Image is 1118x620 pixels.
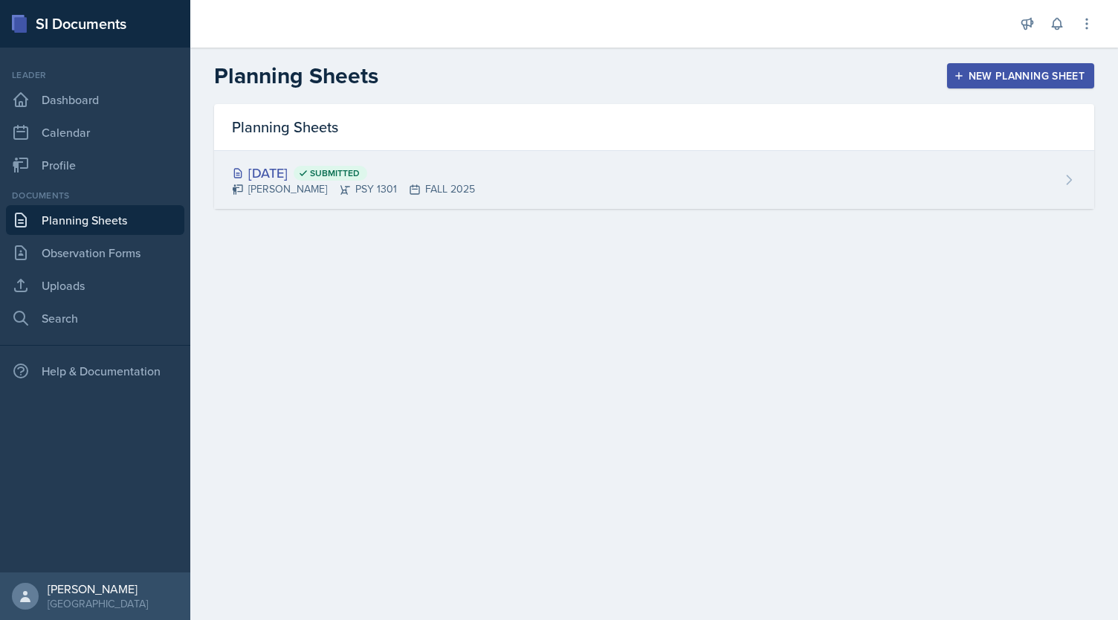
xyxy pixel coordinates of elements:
button: New Planning Sheet [947,63,1094,88]
div: Help & Documentation [6,356,184,386]
a: Calendar [6,117,184,147]
a: Profile [6,150,184,180]
div: Leader [6,68,184,82]
div: [DATE] [232,163,475,183]
div: [PERSON_NAME] [48,581,148,596]
div: [PERSON_NAME] PSY 1301 FALL 2025 [232,181,475,197]
h2: Planning Sheets [214,62,378,89]
a: Observation Forms [6,238,184,268]
span: Submitted [310,167,360,179]
div: [GEOGRAPHIC_DATA] [48,596,148,611]
a: Dashboard [6,85,184,114]
a: Search [6,303,184,333]
a: Uploads [6,271,184,300]
div: Planning Sheets [214,104,1094,151]
a: [DATE] Submitted [PERSON_NAME]PSY 1301FALL 2025 [214,151,1094,209]
a: Planning Sheets [6,205,184,235]
div: New Planning Sheet [957,70,1085,82]
div: Documents [6,189,184,202]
